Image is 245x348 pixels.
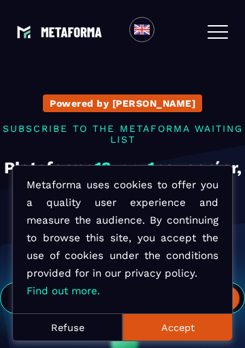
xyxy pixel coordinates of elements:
[13,313,122,341] button: Refuse
[27,176,218,300] p: Metaforma uses cookies to offer you a quality user experience and measure the audience. By contin...
[122,313,232,341] button: Accept
[166,24,176,40] input: Search for option
[154,17,188,47] div: Search for option
[41,27,102,37] img: logo
[50,98,195,109] p: Powered by [PERSON_NAME]
[17,25,31,39] img: logo
[27,285,100,297] a: Find out more.
[133,21,150,38] img: en
[95,158,154,177] span: 13-en-1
